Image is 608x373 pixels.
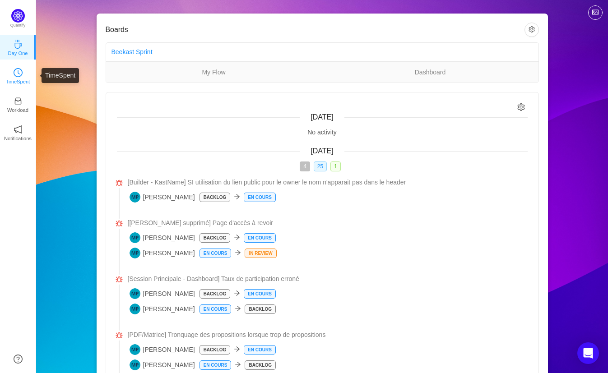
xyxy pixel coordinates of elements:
[130,344,140,355] img: MP
[8,49,28,57] p: Day One
[130,232,140,243] img: MP
[577,342,599,364] div: Open Intercom Messenger
[106,67,322,77] a: My Flow
[130,304,195,314] span: [PERSON_NAME]
[235,361,241,368] i: icon: arrow-right
[245,305,275,313] p: Backlog
[311,113,333,121] span: [DATE]
[14,125,23,134] i: icon: notification
[128,178,406,187] span: [Builder - KastName] SI utilisation du lien public pour le owner le nom n'apparait pas dans le he...
[300,161,310,171] span: 4
[14,128,23,137] a: icon: notificationNotifications
[130,359,195,370] span: [PERSON_NAME]
[235,249,241,256] i: icon: arrow-right
[244,290,275,298] p: En cours
[14,99,23,108] a: icon: inboxWorkload
[245,361,275,369] p: Backlog
[128,218,528,228] a: [[PERSON_NAME] supprimé] Page d'accès à revoir
[10,23,26,29] p: Quantify
[130,232,195,243] span: [PERSON_NAME]
[244,234,275,242] p: En cours
[128,218,273,228] span: [[PERSON_NAME] supprimé] Page d'accès à revoir
[14,42,23,51] a: icon: coffeeDay One
[14,40,23,49] i: icon: coffee
[106,25,524,34] h3: Boards
[130,248,195,258] span: [PERSON_NAME]
[14,68,23,77] i: icon: clock-circle
[14,355,23,364] a: icon: question-circle
[311,147,333,155] span: [DATE]
[128,178,528,187] a: [Builder - KastName] SI utilisation du lien public pour le owner le nom n'apparait pas dans le he...
[322,67,538,77] a: Dashboard
[130,192,140,203] img: MP
[130,359,140,370] img: MP
[128,274,528,284] a: [Session Principale - Dashboard] Taux de participation erroné
[111,48,153,55] a: Beekast Sprint
[588,5,603,20] button: icon: picture
[130,288,140,299] img: MP
[244,193,275,202] p: En cours
[234,193,240,200] i: icon: arrow-right
[234,346,240,352] i: icon: arrow-right
[200,249,231,258] p: En cours
[130,248,140,258] img: MP
[235,305,241,312] i: icon: arrow-right
[330,161,341,171] span: 1
[524,23,539,37] button: icon: setting
[7,106,28,114] p: Workload
[200,290,230,298] p: Backlog
[6,78,30,86] p: TimeSpent
[117,128,528,137] div: No activity
[130,192,195,203] span: [PERSON_NAME]
[244,345,275,354] p: En cours
[130,288,195,299] span: [PERSON_NAME]
[234,234,240,240] i: icon: arrow-right
[4,134,32,143] p: Notifications
[130,304,140,314] img: MP
[517,103,525,111] i: icon: setting
[200,345,230,354] p: Backlog
[200,361,231,369] p: En cours
[128,330,528,340] a: [PDF/Matrice] Tronquage des propositions lorsque trop de propositions
[14,97,23,106] i: icon: inbox
[130,344,195,355] span: [PERSON_NAME]
[200,305,231,313] p: En cours
[200,193,230,202] p: Backlog
[128,330,326,340] span: [PDF/Matrice] Tronquage des propositions lorsque trop de propositions
[234,290,240,296] i: icon: arrow-right
[11,9,25,23] img: Quantify
[14,71,23,80] a: icon: clock-circleTimeSpent
[128,274,299,284] span: [Session Principale - Dashboard] Taux de participation erroné
[314,161,327,171] span: 25
[245,249,276,258] p: In Review
[200,234,230,242] p: Backlog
